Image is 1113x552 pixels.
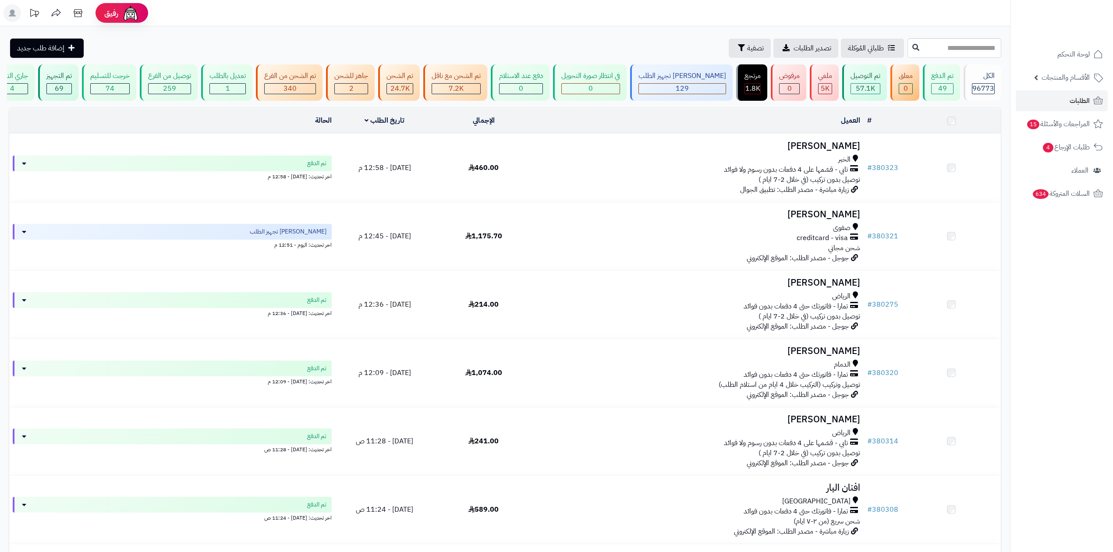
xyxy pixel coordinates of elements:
[226,83,230,94] span: 1
[724,165,848,175] span: تابي - قسّمها على 4 دفعات بدون رسوم ولا فوائد
[356,436,413,446] span: [DATE] - 11:28 ص
[588,83,593,94] span: 0
[250,227,326,236] span: [PERSON_NAME] تجهيز الطلب
[744,301,848,311] span: تمارا - فاتورتك حتى 4 دفعات بدون فوائد
[324,64,376,101] a: جاهز للشحن 2
[13,444,332,453] div: اخر تحديث: [DATE] - 11:28 ص
[335,84,368,94] div: 2
[489,64,551,101] a: دفع عند الاستلام 0
[537,209,860,219] h3: [PERSON_NAME]
[1026,118,1090,130] span: المراجعات والأسئلة
[1016,90,1108,111] a: الطلبات
[1053,17,1105,35] img: logo-2.png
[47,84,71,94] div: 69
[867,299,872,310] span: #
[867,231,872,241] span: #
[832,291,851,301] span: الرياض
[23,4,45,24] a: تحديثات المنصة
[307,296,326,304] span: تم الدفع
[867,368,872,378] span: #
[307,159,326,168] span: تم الدفع
[358,368,411,378] span: [DATE] - 12:09 م
[794,516,860,527] span: شحن سريع (من ٢-٧ ايام)
[734,526,849,537] span: زيارة مباشرة - مصدر الطلب: الموقع الإلكتروني
[315,115,332,126] a: الحالة
[1027,119,1040,129] span: 15
[628,64,734,101] a: [PERSON_NAME] تجهيز الطلب 129
[122,4,139,22] img: ai-face.png
[13,240,332,249] div: اخر تحديث: اليوم - 12:51 م
[932,84,953,94] div: 49
[832,428,851,438] span: الرياض
[821,83,829,94] span: 5K
[1016,183,1108,204] a: السلات المتروكة634
[36,64,80,101] a: تم التجهيز 69
[740,184,849,195] span: زيارة مباشرة - مصدر الطلب: تطبيق الجوال
[468,163,499,173] span: 460.00
[773,39,838,58] a: تصدير الطلبات
[499,71,543,81] div: دفع عند الاستلام
[840,64,889,101] a: تم التوصيل 57.1K
[106,83,114,94] span: 74
[747,43,764,53] span: تصفية
[386,71,413,81] div: تم الشحن
[782,496,851,506] span: [GEOGRAPHIC_DATA]
[209,71,246,81] div: تعديل بالطلب
[149,84,191,94] div: 259
[867,163,872,173] span: #
[848,43,884,53] span: طلباتي المُوكلة
[537,414,860,425] h3: [PERSON_NAME]
[349,83,354,94] span: 2
[867,504,898,515] a: #380308
[562,84,620,94] div: 0
[91,84,129,94] div: 74
[519,83,523,94] span: 0
[1016,113,1108,134] a: المراجعات والأسئلة15
[465,368,502,378] span: 1,074.00
[551,64,628,101] a: في انتظار صورة التحويل 0
[537,483,860,493] h3: افنان البار
[867,163,898,173] a: #380323
[867,436,898,446] a: #380314
[334,71,368,81] div: جاهز للشحن
[639,84,726,94] div: 129
[210,84,245,94] div: 1
[719,379,860,390] span: توصيل وتركيب (التركيب خلال 4 ايام من استلام الطلب)
[390,83,410,94] span: 24.7K
[867,368,898,378] a: #380320
[867,504,872,515] span: #
[734,64,769,101] a: مرتجع 1.8K
[851,84,880,94] div: 57072
[148,71,191,81] div: توصيل من الفرع
[921,64,962,101] a: تم الدفع 49
[747,253,849,263] span: جوجل - مصدر الطلب: الموقع الإلكتروني
[358,231,411,241] span: [DATE] - 12:45 م
[254,64,324,101] a: تم الشحن من الفرع 340
[889,64,921,101] a: معلق 0
[1042,141,1090,153] span: طلبات الإرجاع
[931,71,953,81] div: تم الدفع
[787,83,792,94] span: 0
[265,84,315,94] div: 340
[834,360,851,370] span: الدمام
[819,84,832,94] div: 4998
[972,71,995,81] div: الكل
[856,83,875,94] span: 57.1K
[1071,164,1088,177] span: العملاء
[769,64,808,101] a: مرفوض 0
[537,278,860,288] h3: [PERSON_NAME]
[358,299,411,310] span: [DATE] - 12:36 م
[199,64,254,101] a: تعديل بالطلب 1
[1016,137,1108,158] a: طلبات الإرجاع4
[867,436,872,446] span: #
[638,71,726,81] div: [PERSON_NAME] تجهيز الطلب
[838,155,851,165] span: الخبر
[724,438,848,448] span: تابي - قسّمها على 4 دفعات بدون رسوم ولا فوائد
[104,8,118,18] span: رفيق
[841,39,904,58] a: طلباتي المُوكلة
[13,513,332,522] div: اخر تحديث: [DATE] - 11:24 ص
[13,171,332,180] div: اخر تحديث: [DATE] - 12:58 م
[759,174,860,185] span: توصيل بدون تركيب (في خلال 2-7 ايام )
[80,64,138,101] a: خرجت للتسليم 74
[358,163,411,173] span: [DATE] - 12:58 م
